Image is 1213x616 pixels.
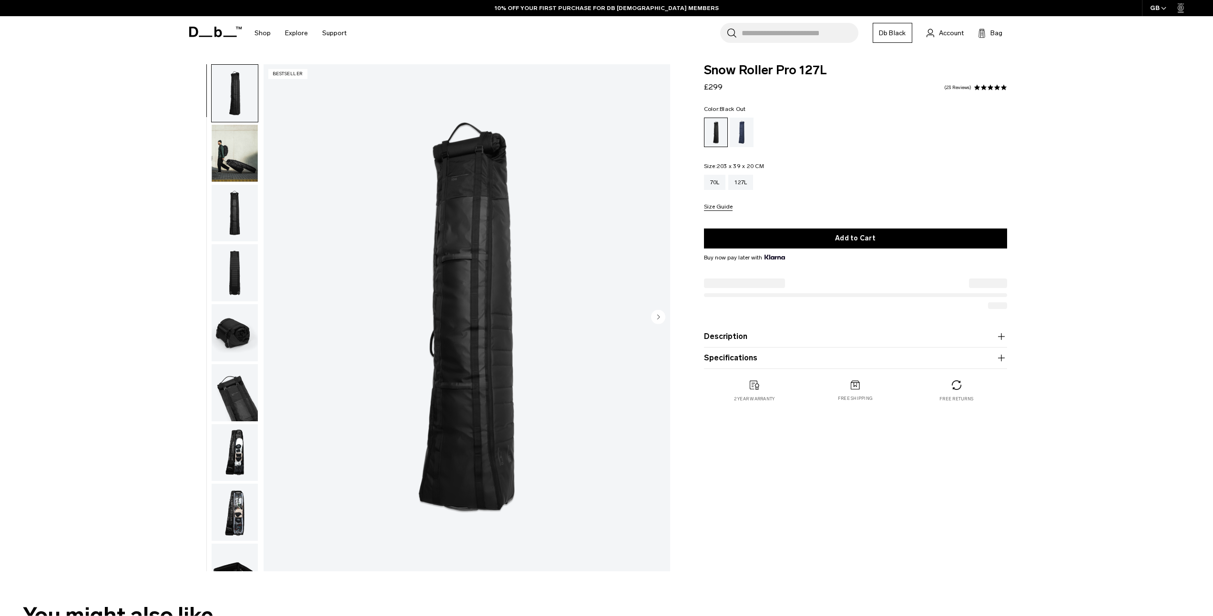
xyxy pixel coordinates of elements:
a: Black Out [704,118,728,147]
button: Description [704,331,1007,342]
button: Snow_roller_pro_black_out_new_db2.png [211,483,258,541]
nav: Main Navigation [247,16,354,50]
img: Snow_roller_pro_black_out_new_db2.png [212,484,258,541]
span: 203 x 39 x 20 CM [717,163,764,169]
button: Snow_roller_pro_black_out_new_db8.png [211,244,258,302]
img: Snow_roller_pro_black_out_new_db10.png [212,125,258,182]
p: Bestseller [268,69,307,79]
a: Db Black [873,23,912,43]
span: Snow Roller Pro 127L [704,64,1007,77]
button: Snow_roller_pro_black_out_new_db4.png [211,543,258,601]
button: Next slide [651,309,665,326]
img: Snow_roller_pro_black_out_new_db4.png [212,544,258,601]
button: Snow_roller_pro_black_out_new_db9.png [211,184,258,242]
a: 10% OFF YOUR FIRST PURCHASE FOR DB [DEMOGRAPHIC_DATA] MEMBERS [495,4,719,12]
button: Specifications [704,352,1007,364]
button: Snow_roller_pro_black_out_new_db5.png [211,424,258,482]
img: Snow_roller_pro_black_out_new_db3.png [212,364,258,421]
legend: Color: [704,106,746,112]
p: 2 year warranty [734,396,775,402]
img: {"height" => 20, "alt" => "Klarna"} [764,255,785,259]
a: Blue Hour [730,118,754,147]
p: Free shipping [838,395,873,402]
button: Snow_roller_pro_black_out_new_db7.png [211,304,258,362]
span: Buy now pay later with [704,253,785,262]
img: Snow_roller_pro_black_out_new_db5.png [212,424,258,481]
a: Explore [285,16,308,50]
span: Account [939,28,964,38]
a: Shop [255,16,271,50]
span: £299 [704,82,723,91]
a: 70L [704,175,726,190]
button: Size Guide [704,204,733,211]
span: Black Out [720,106,745,112]
a: 127L [728,175,753,190]
img: Snow_roller_pro_black_out_new_db9.png [212,185,258,242]
button: Snow_roller_pro_black_out_new_db10.png [211,124,258,182]
li: 1 / 10 [264,64,670,571]
img: Snow_roller_pro_black_out_new_db8.png [212,244,258,301]
button: Snow_roller_pro_black_out_new_db3.png [211,364,258,422]
img: Snow_roller_pro_black_out_new_db7.png [212,304,258,361]
button: Bag [978,27,1002,39]
span: Bag [990,28,1002,38]
a: 23 reviews [944,85,971,90]
legend: Size: [704,163,764,169]
img: Snow_roller_pro_black_out_new_db1.png [264,64,670,571]
a: Support [322,16,347,50]
button: Add to Cart [704,229,1007,248]
img: Snow_roller_pro_black_out_new_db1.png [212,65,258,122]
button: Snow_roller_pro_black_out_new_db1.png [211,64,258,122]
p: Free returns [939,396,973,402]
a: Account [927,27,964,39]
